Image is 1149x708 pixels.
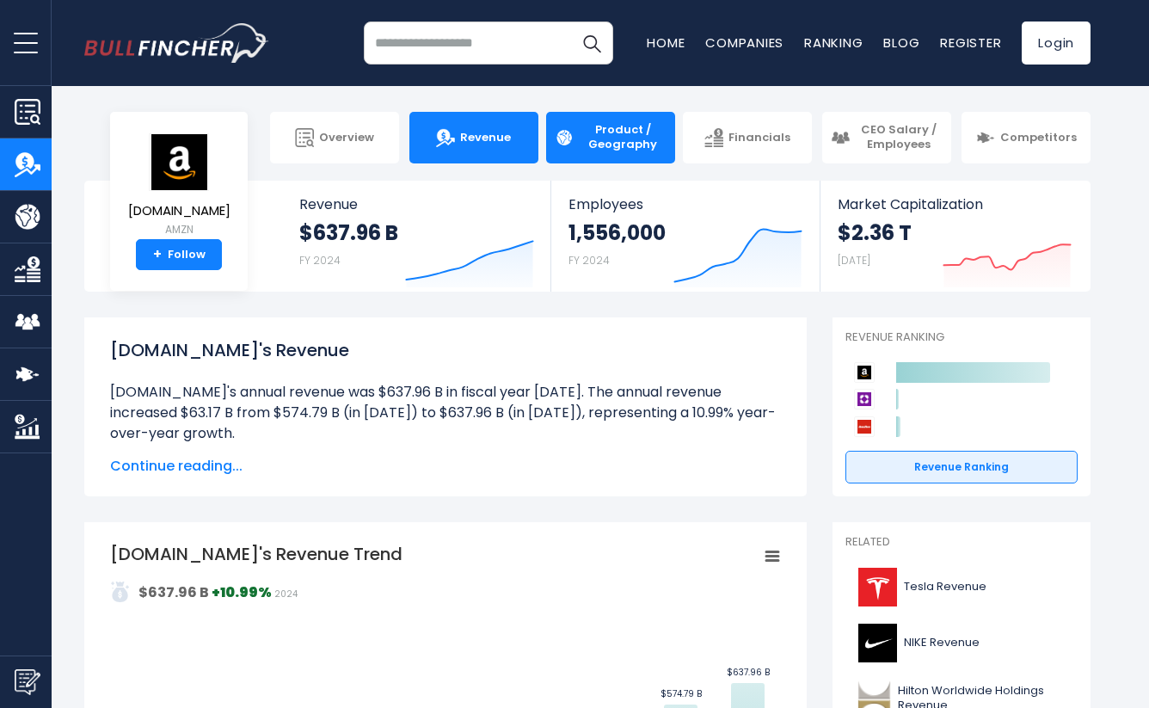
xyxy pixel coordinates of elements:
a: +Follow [136,239,222,270]
span: Financials [728,131,790,145]
a: Revenue [409,112,538,163]
tspan: [DOMAIN_NAME]'s Revenue Trend [110,542,402,566]
a: Companies [705,34,783,52]
span: Employees [568,196,802,212]
p: Revenue Ranking [845,330,1078,345]
a: Home [647,34,685,52]
a: Product / Geography [546,112,675,163]
span: CEO Salary / Employees [855,123,943,152]
a: Financials [683,112,812,163]
small: AMZN [128,222,230,237]
strong: + [153,247,162,262]
a: Go to homepage [84,23,269,63]
span: 2024 [274,588,298,600]
img: addasd [110,582,131,602]
a: [DOMAIN_NAME] AMZN [127,132,231,240]
a: Competitors [962,112,1091,163]
a: Ranking [804,34,863,52]
img: bullfincher logo [84,23,269,63]
a: Employees 1,556,000 FY 2024 [551,181,819,292]
a: Tesla Revenue [845,563,1078,611]
a: Register [940,34,1001,52]
small: FY 2024 [568,253,610,268]
img: Amazon.com competitors logo [854,362,875,383]
strong: $637.96 B [299,219,398,246]
text: $637.96 B [727,666,770,679]
span: Overview [319,131,374,145]
span: Revenue [460,131,511,145]
span: Competitors [1000,131,1077,145]
strong: $2.36 T [838,219,912,246]
span: Revenue [299,196,534,212]
span: Product / Geography [579,123,667,152]
small: FY 2024 [299,253,341,268]
img: NKE logo [856,624,899,662]
span: Continue reading... [110,456,781,477]
strong: +10.99% [212,582,272,602]
a: Revenue $637.96 B FY 2024 [282,181,551,292]
a: Overview [270,112,399,163]
img: TSLA logo [856,568,899,606]
strong: $637.96 B [138,582,209,602]
a: Login [1022,22,1091,65]
button: Search [570,22,613,65]
small: [DATE] [838,253,870,268]
img: AutoZone competitors logo [854,416,875,437]
span: [DOMAIN_NAME] [128,204,230,219]
a: NIKE Revenue [845,619,1078,667]
li: [DOMAIN_NAME]'s annual revenue was $637.96 B in fiscal year [DATE]. The annual revenue increased ... [110,382,781,444]
p: Related [845,535,1078,550]
strong: 1,556,000 [568,219,666,246]
text: $574.79 B [661,687,702,700]
h1: [DOMAIN_NAME]'s Revenue [110,337,781,363]
a: Revenue Ranking [845,451,1078,483]
a: Blog [883,34,919,52]
a: Market Capitalization $2.36 T [DATE] [820,181,1089,292]
span: Market Capitalization [838,196,1072,212]
a: CEO Salary / Employees [822,112,951,163]
img: Wayfair competitors logo [854,389,875,409]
